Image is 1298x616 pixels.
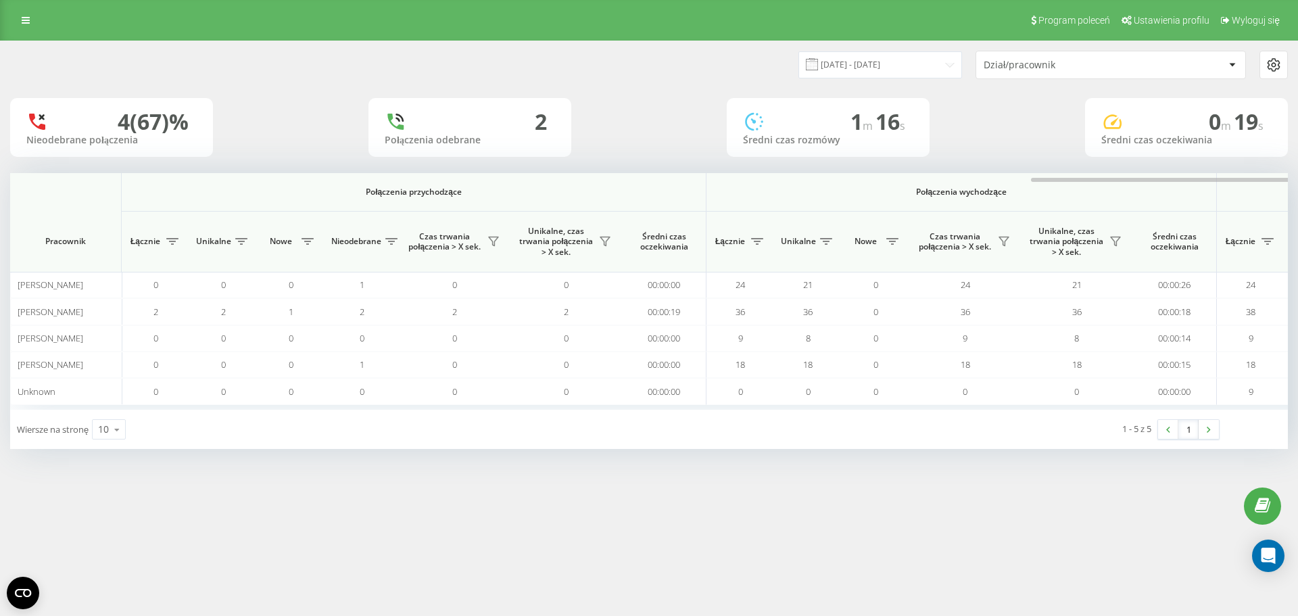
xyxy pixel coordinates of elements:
span: 0 [1074,385,1079,398]
span: [PERSON_NAME] [18,306,83,318]
span: 0 [738,385,743,398]
span: Wiersze na stronę [17,423,89,435]
span: 1 [850,107,875,136]
span: 0 [153,332,158,344]
span: 16 [875,107,905,136]
td: 00:00:00 [1132,378,1217,404]
span: 0 [221,358,226,371]
span: 9 [1249,332,1253,344]
td: 00:00:26 [1132,272,1217,298]
span: Czas trwania połączenia > X sek. [406,231,483,252]
span: Unikalne, czas trwania połączenia > X sek. [1028,226,1105,258]
span: 8 [1074,332,1079,344]
span: [PERSON_NAME] [18,332,83,344]
span: 2 [360,306,364,318]
span: 24 [961,279,970,291]
span: Średni czas oczekiwania [632,231,696,252]
span: Unikalne, czas trwania połączenia > X sek. [517,226,595,258]
div: 1 - 5 z 5 [1122,422,1151,435]
span: 0 [153,279,158,291]
span: 0 [153,358,158,371]
span: 18 [1246,358,1255,371]
span: 0 [564,279,569,291]
span: 0 [564,385,569,398]
span: 0 [289,358,293,371]
div: 4 (67)% [118,109,189,135]
span: 2 [221,306,226,318]
div: Średni czas oczekiwania [1101,135,1272,146]
span: 0 [289,385,293,398]
td: 00:00:14 [1132,325,1217,352]
span: m [1221,118,1234,133]
span: 0 [153,385,158,398]
span: 0 [221,385,226,398]
span: 24 [1246,279,1255,291]
span: 9 [738,332,743,344]
span: 0 [806,385,811,398]
div: Dział/pracownik [984,60,1145,71]
td: 00:00:19 [622,298,706,325]
span: 0 [873,306,878,318]
span: Ustawienia profilu [1134,15,1209,26]
button: Open CMP widget [7,577,39,609]
span: 38 [1246,306,1255,318]
div: Open Intercom Messenger [1252,540,1284,572]
span: 36 [803,306,813,318]
span: 21 [1072,279,1082,291]
span: Połączenia wychodzące [738,187,1185,197]
div: Średni czas rozmówy [743,135,913,146]
span: 18 [803,358,813,371]
span: Czas trwania połączenia > X sek. [916,231,994,252]
span: 0 [963,385,967,398]
span: 0 [221,279,226,291]
span: Wyloguj się [1232,15,1280,26]
div: Nieodebrane połączenia [26,135,197,146]
span: 0 [289,279,293,291]
span: 0 [452,332,457,344]
td: 00:00:00 [622,352,706,378]
span: 19 [1234,107,1264,136]
span: 1 [360,279,364,291]
span: [PERSON_NAME] [18,358,83,371]
span: Nowe [264,236,297,247]
span: m [863,118,875,133]
span: 0 [452,279,457,291]
span: 24 [736,279,745,291]
span: s [1258,118,1264,133]
span: 2 [452,306,457,318]
span: Nowe [848,236,882,247]
span: 0 [873,358,878,371]
span: 0 [564,332,569,344]
span: 8 [806,332,811,344]
span: Łącznie [1224,236,1257,247]
span: 21 [803,279,813,291]
td: 00:00:18 [1132,298,1217,325]
span: Pracownik [22,236,110,247]
span: 0 [360,385,364,398]
td: 00:00:00 [622,272,706,298]
span: Program poleceń [1038,15,1110,26]
span: Unikalne [196,236,231,247]
span: 9 [1249,385,1253,398]
td: 00:00:00 [622,378,706,404]
span: s [900,118,905,133]
span: 0 [873,279,878,291]
span: 18 [736,358,745,371]
span: Średni czas oczekiwania [1143,231,1206,252]
span: 1 [289,306,293,318]
span: 2 [153,306,158,318]
div: Połączenia odebrane [385,135,555,146]
span: 0 [452,358,457,371]
span: 2 [564,306,569,318]
span: 0 [289,332,293,344]
span: 36 [961,306,970,318]
span: 0 [564,358,569,371]
span: 1 [360,358,364,371]
span: 36 [736,306,745,318]
span: 0 [221,332,226,344]
span: 36 [1072,306,1082,318]
span: 0 [873,332,878,344]
span: Łącznie [713,236,747,247]
div: 2 [535,109,547,135]
span: Łącznie [128,236,162,247]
